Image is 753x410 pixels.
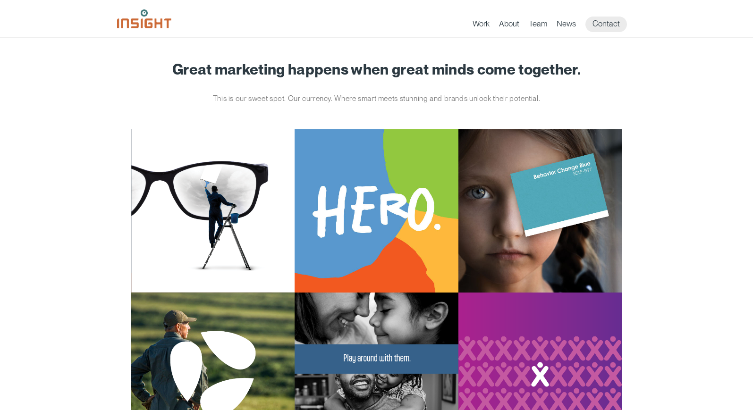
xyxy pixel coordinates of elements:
img: South Dakota Department of Health – Childhood Lead Poisoning Prevention [458,129,622,293]
a: News [557,19,576,32]
img: Insight Marketing Design [117,9,171,28]
h1: Great marketing happens when great minds come together. [131,61,622,77]
a: About [499,19,519,32]
nav: primary navigation menu [473,17,636,32]
a: Work [473,19,490,32]
img: South Dakota Department of Social Services – Childcare Promotion [295,129,458,293]
p: This is our sweet spot. Our currency. Where smart meets stunning and brands unlock their potential. [200,92,554,106]
img: Ophthalmology Limited [131,129,295,293]
a: Team [529,19,547,32]
a: Contact [585,17,627,32]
